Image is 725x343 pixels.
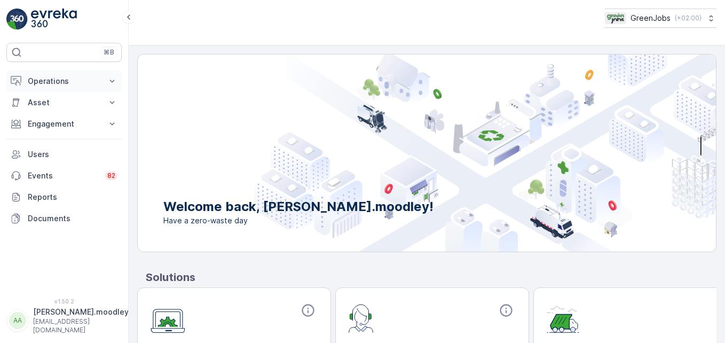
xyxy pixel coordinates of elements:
[151,303,185,333] img: module-icon
[104,48,114,57] p: ⌘B
[631,13,671,24] p: GreenJobs
[33,317,129,334] p: [EMAIL_ADDRESS][DOMAIN_NAME]
[28,149,117,160] p: Users
[6,113,122,135] button: Engagement
[254,54,716,252] img: city illustration
[33,307,129,317] p: [PERSON_NAME].moodley
[28,76,100,87] p: Operations
[163,215,434,226] span: Have a zero-waste day
[9,312,26,329] div: AA
[28,213,117,224] p: Documents
[547,303,579,333] img: module-icon
[107,171,115,180] p: 82
[6,186,122,208] a: Reports
[28,97,100,108] p: Asset
[6,208,122,229] a: Documents
[675,14,702,22] p: ( +02:00 )
[6,9,28,30] img: logo
[605,9,716,28] button: GreenJobs(+02:00)
[6,92,122,113] button: Asset
[28,192,117,202] p: Reports
[28,170,99,181] p: Events
[28,119,100,129] p: Engagement
[6,71,122,92] button: Operations
[31,9,77,30] img: logo_light-DOdMpM7g.png
[605,12,626,24] img: Green_Jobs_Logo.png
[349,303,374,333] img: module-icon
[6,298,122,305] span: v 1.50.2
[146,269,716,285] p: Solutions
[163,198,434,215] p: Welcome back, [PERSON_NAME].moodley!
[6,144,122,165] a: Users
[6,307,122,334] button: AA[PERSON_NAME].moodley[EMAIL_ADDRESS][DOMAIN_NAME]
[6,165,122,186] a: Events82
